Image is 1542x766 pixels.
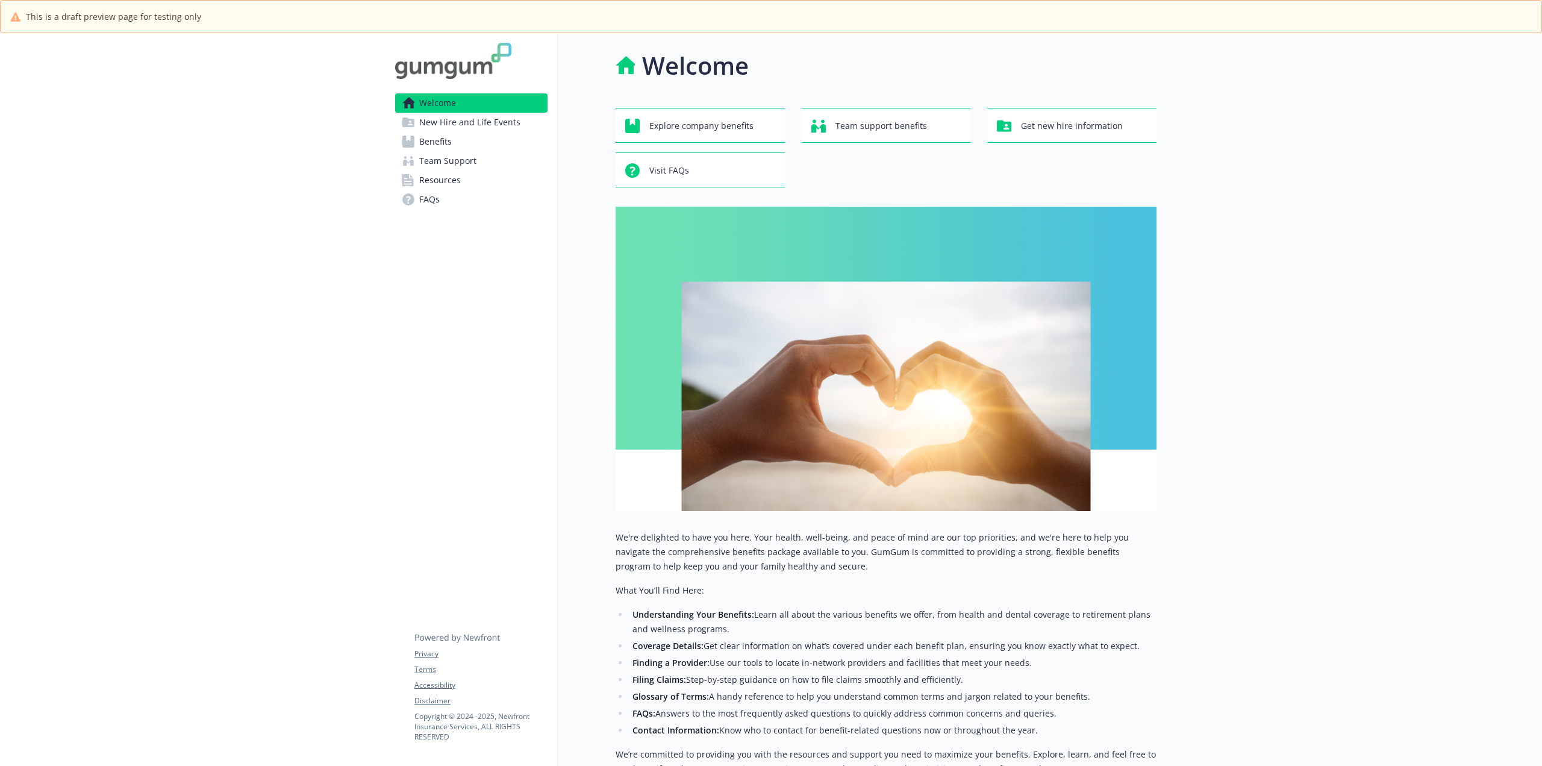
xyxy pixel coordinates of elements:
li: A handy reference to help you understand common terms and jargon related to your benefits. [629,689,1156,704]
span: This is a draft preview page for testing only [26,10,201,23]
a: Disclaimer [414,695,547,706]
li: Learn all about the various benefits we offer, from health and dental coverage to retirement plan... [629,607,1156,636]
p: We're delighted to have you here. Your health, well-being, and peace of mind are our top prioriti... [616,530,1156,574]
li: Get clear information on what’s covered under each benefit plan, ensuring you know exactly what t... [629,639,1156,653]
strong: Finding a Provider: [632,657,710,668]
span: Welcome [419,93,456,113]
a: Resources [395,171,548,190]
button: Team support benefits [802,108,971,143]
li: Step-by-step guidance on how to file claims smoothly and efficiently. [629,673,1156,687]
span: Visit FAQs [649,159,689,182]
a: New Hire and Life Events [395,113,548,132]
strong: FAQs: [632,708,655,719]
h1: Welcome [642,48,749,84]
strong: Glossary of Terms: [632,691,709,702]
span: FAQs [419,190,440,209]
strong: Coverage Details: [632,640,704,651]
img: overview page banner [616,207,1156,511]
a: Accessibility [414,680,547,691]
span: Resources [419,171,461,190]
span: Benefits [419,132,452,151]
p: What You’ll Find Here: [616,583,1156,598]
a: Welcome [395,93,548,113]
span: Team support benefits [835,115,927,137]
a: Benefits [395,132,548,151]
button: Visit FAQs [616,152,785,187]
a: Team Support [395,151,548,171]
span: New Hire and Life Events [419,113,520,132]
li: Use our tools to locate in-network providers and facilities that meet your needs. [629,656,1156,670]
a: FAQs [395,190,548,209]
span: Get new hire information [1021,115,1123,137]
button: Explore company benefits [616,108,785,143]
a: Terms [414,664,547,675]
button: Get new hire information [987,108,1156,143]
a: Privacy [414,648,547,659]
li: Answers to the most frequently asked questions to quickly address common concerns and queries. [629,706,1156,721]
strong: Contact Information: [632,724,719,736]
span: Explore company benefits [649,115,754,137]
p: Copyright © 2024 - 2025 , Newfront Insurance Services, ALL RIGHTS RESERVED [414,711,547,742]
strong: Understanding Your Benefits: [632,609,754,620]
span: Team Support [419,151,476,171]
li: Know who to contact for benefit-related questions now or throughout the year. [629,723,1156,738]
strong: Filing Claims: [632,674,686,685]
